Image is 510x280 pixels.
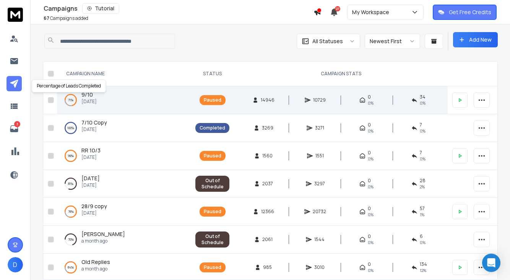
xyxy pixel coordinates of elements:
[81,91,93,98] span: 9/10
[44,15,88,21] p: Campaigns added
[313,209,326,215] span: 20732
[262,181,273,187] span: 2037
[368,206,371,212] span: 0
[368,100,374,106] span: 0%
[315,125,324,131] span: 3271
[352,8,392,16] p: My Workspace
[420,206,425,212] span: 57
[81,147,101,154] a: RR 10/3
[368,94,371,100] span: 0
[420,128,426,134] span: 0 %
[420,156,426,162] span: 0 %
[365,34,420,49] button: Newest First
[32,79,106,92] div: Percentage of Leads Completed
[204,264,221,270] div: Paused
[420,212,424,218] span: 1 %
[81,210,107,216] p: [DATE]
[81,202,107,210] a: 28/9 copy
[81,182,100,188] p: [DATE]
[420,150,422,156] span: 7
[261,209,274,215] span: 12366
[57,170,191,198] td: 81%[DATE][DATE]
[420,240,426,246] span: 0 %
[368,128,374,134] span: 0%
[420,178,426,184] span: 28
[81,91,93,99] a: 9/10
[57,114,191,142] td: 100%7/10 Copy[DATE]
[81,126,107,133] p: [DATE]
[368,122,371,128] span: 0
[420,184,425,190] span: 2 %
[420,94,426,100] span: 34
[204,97,221,103] div: Paused
[81,175,100,182] a: [DATE]
[8,257,23,272] button: D
[57,142,191,170] td: 99%RR 10/3[DATE]
[68,264,74,271] p: 84 %
[313,97,326,103] span: 10729
[204,153,221,159] div: Paused
[57,86,191,114] td: 71%9/10[DATE]
[68,236,74,243] p: 70 %
[81,119,107,126] span: 7/10 Copy
[81,154,101,160] p: [DATE]
[368,212,374,218] span: 0%
[68,152,74,160] p: 99 %
[368,184,374,190] span: 0%
[68,180,73,188] p: 81 %
[314,236,325,243] span: 1544
[81,258,110,266] a: Old Replies
[68,208,74,215] p: 78 %
[82,3,119,14] button: Tutorial
[420,233,423,240] span: 6
[261,97,274,103] span: 14946
[204,209,221,215] div: Paused
[368,240,374,246] span: 0%
[81,119,107,126] a: 7/10 Copy
[68,96,73,104] p: 71 %
[81,266,110,272] p: a month ago
[449,8,491,16] p: Get Free Credits
[262,153,273,159] span: 1560
[14,121,20,127] p: 3
[57,226,191,254] td: 70%[PERSON_NAME]a month ago
[420,267,426,274] span: 12 %
[200,125,225,131] div: Completed
[200,233,225,246] div: Out of Schedule
[44,3,313,14] div: Campaigns
[368,261,371,267] span: 0
[191,62,234,86] th: STATUS
[81,99,97,105] p: [DATE]
[262,125,273,131] span: 3269
[200,178,225,190] div: Out of Schedule
[312,37,343,45] p: All Statuses
[263,264,272,270] span: 985
[67,124,74,132] p: 100 %
[81,230,125,238] a: [PERSON_NAME]
[453,32,498,47] button: Add New
[314,181,325,187] span: 3297
[314,264,325,270] span: 3010
[420,122,422,128] span: 7
[368,178,371,184] span: 0
[368,233,371,240] span: 0
[57,198,191,226] td: 78%28/9 copy[DATE]
[234,62,448,86] th: CAMPAIGN STATS
[315,153,324,159] span: 1551
[81,238,125,244] p: a month ago
[420,261,427,267] span: 134
[482,254,500,272] div: Open Intercom Messenger
[420,100,426,106] span: 0 %
[433,5,497,20] button: Get Free Credits
[262,236,273,243] span: 2061
[44,15,49,21] span: 67
[6,121,22,136] a: 3
[335,6,340,11] span: 27
[57,62,191,86] th: CAMPAIGN NAME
